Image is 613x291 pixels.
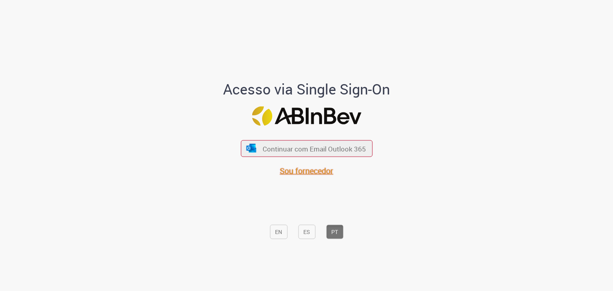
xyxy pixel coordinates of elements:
[303,228,310,236] font: ES
[298,224,315,239] button: ES
[331,228,338,236] font: PT
[246,144,257,152] img: ícone Azure/Microsoft 360
[223,79,390,98] font: Acesso via Single Sign-On
[275,228,282,236] font: EN
[241,140,372,157] button: ícone Azure/Microsoft 360 Continuar com Email Outlook 365
[326,224,343,239] button: PT
[270,224,287,239] button: EN
[280,165,333,176] a: Sou fornecedor
[263,144,366,153] font: Continuar com Email Outlook 365
[252,106,361,126] img: Logotipo ABInBev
